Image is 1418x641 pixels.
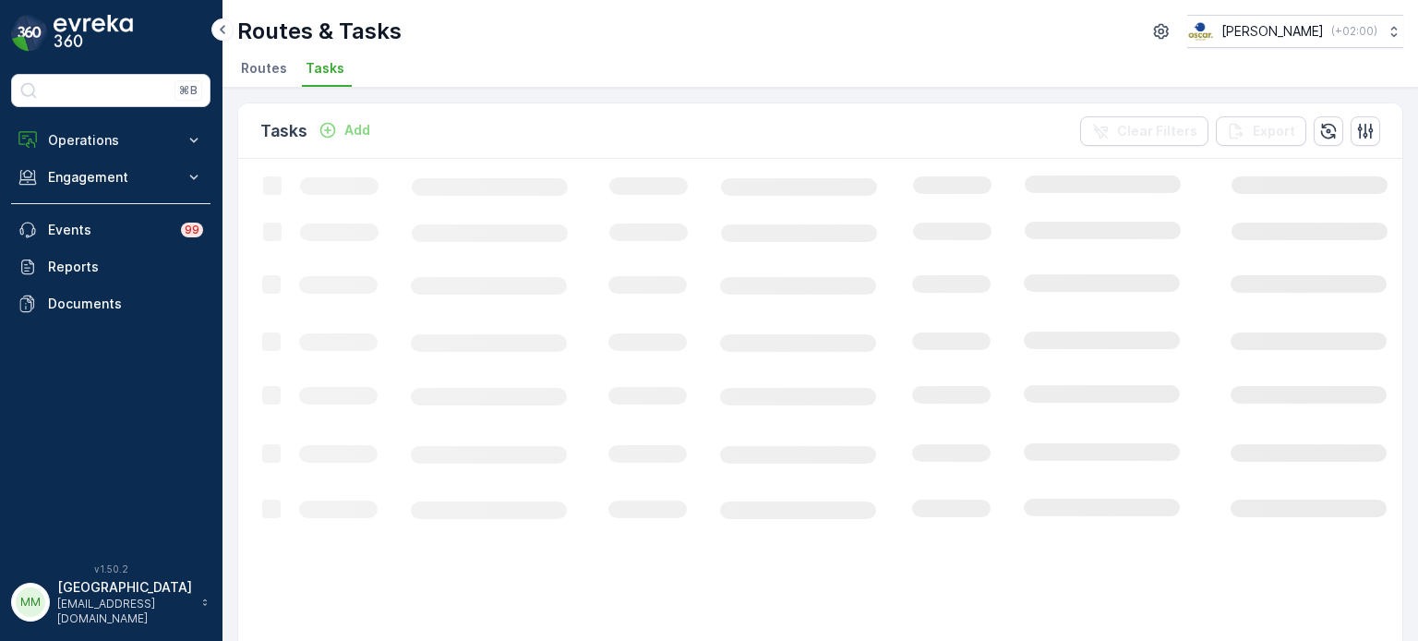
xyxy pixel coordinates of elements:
p: ⌘B [179,83,198,98]
span: v 1.50.2 [11,563,210,574]
a: Events99 [11,212,210,248]
div: MM [16,587,45,617]
button: Export [1216,116,1306,146]
button: [PERSON_NAME](+02:00) [1187,15,1403,48]
p: [GEOGRAPHIC_DATA] [57,578,192,597]
p: Clear Filters [1117,122,1197,140]
img: logo_dark-DEwI_e13.png [54,15,133,52]
p: Add [344,121,370,139]
p: Engagement [48,168,174,187]
p: Export [1253,122,1295,140]
button: Operations [11,122,210,159]
a: Reports [11,248,210,285]
p: 99 [185,223,199,237]
p: Reports [48,258,203,276]
p: ( +02:00 ) [1331,24,1377,39]
button: Add [311,119,378,141]
p: Tasks [260,118,307,144]
p: [EMAIL_ADDRESS][DOMAIN_NAME] [57,597,192,626]
p: Operations [48,131,174,150]
span: Tasks [306,59,344,78]
button: MM[GEOGRAPHIC_DATA][EMAIL_ADDRESS][DOMAIN_NAME] [11,578,210,626]
button: Engagement [11,159,210,196]
p: Documents [48,295,203,313]
button: Clear Filters [1080,116,1208,146]
p: Routes & Tasks [237,17,402,46]
img: basis-logo_rgb2x.png [1187,21,1214,42]
img: logo [11,15,48,52]
p: Events [48,221,170,239]
span: Routes [241,59,287,78]
p: [PERSON_NAME] [1221,22,1324,41]
a: Documents [11,285,210,322]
